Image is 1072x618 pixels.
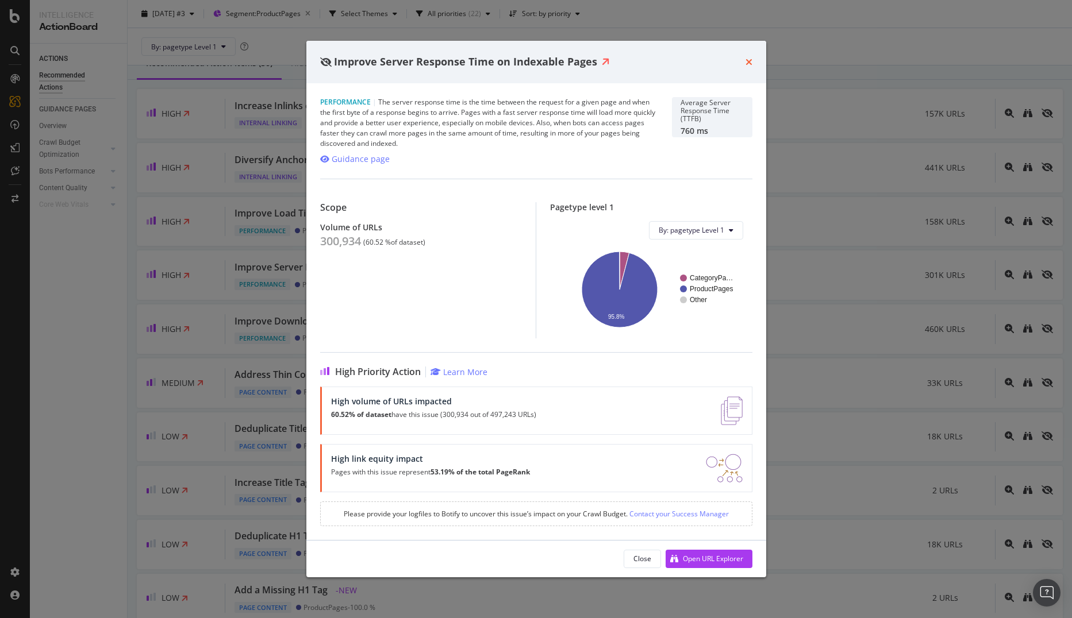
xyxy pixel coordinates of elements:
[331,396,536,406] div: High volume of URLs impacted
[1033,579,1061,607] div: Open Intercom Messenger
[690,296,707,304] text: Other
[431,366,487,377] a: Learn More
[320,234,361,248] div: 300,934
[443,366,487,377] div: Learn More
[690,285,733,293] text: ProductPages
[331,411,536,419] p: have this issue (300,934 out of 497,243 URLs)
[331,454,530,463] div: High link equity impact
[320,501,752,526] div: Please provide your logfiles to Botify to uncover this issue’s impact on your Crawl Budget.
[681,99,744,123] div: Average Server Response Time (TTFB)
[649,221,743,240] button: By: pagetype Level 1
[690,274,733,282] text: CategoryPa…
[372,97,376,107] span: |
[666,550,752,568] button: Open URL Explorer
[683,554,743,563] div: Open URL Explorer
[431,467,530,477] strong: 53.19% of the total PageRank
[633,554,651,563] div: Close
[320,202,522,213] div: Scope
[746,55,752,69] div: times
[559,249,743,329] svg: A chart.
[608,314,624,320] text: 95.8%
[331,468,530,476] p: Pages with this issue represent
[332,153,390,165] div: Guidance page
[306,41,766,577] div: modal
[659,225,724,235] span: By: pagetype Level 1
[320,97,658,149] div: The server response time is the time between the request for a given page and when the first byte...
[706,454,742,482] img: DDxVyA23.png
[681,126,744,136] div: 760 ms
[721,396,742,425] img: e5DMFwAAAABJRU5ErkJggg==
[624,550,661,568] button: Close
[363,238,425,246] div: ( 60.52 % of dataset )
[331,410,391,419] strong: 60.52% of dataset
[334,55,597,68] span: Improve Server Response Time on Indexable Pages
[320,222,522,232] div: Volume of URLs
[628,509,729,519] a: Contact your Success Manager
[335,366,421,377] span: High Priority Action
[550,202,752,212] div: Pagetype level 1
[320,57,332,67] div: eye-slash
[320,97,371,107] span: Performance
[320,153,390,165] a: Guidance page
